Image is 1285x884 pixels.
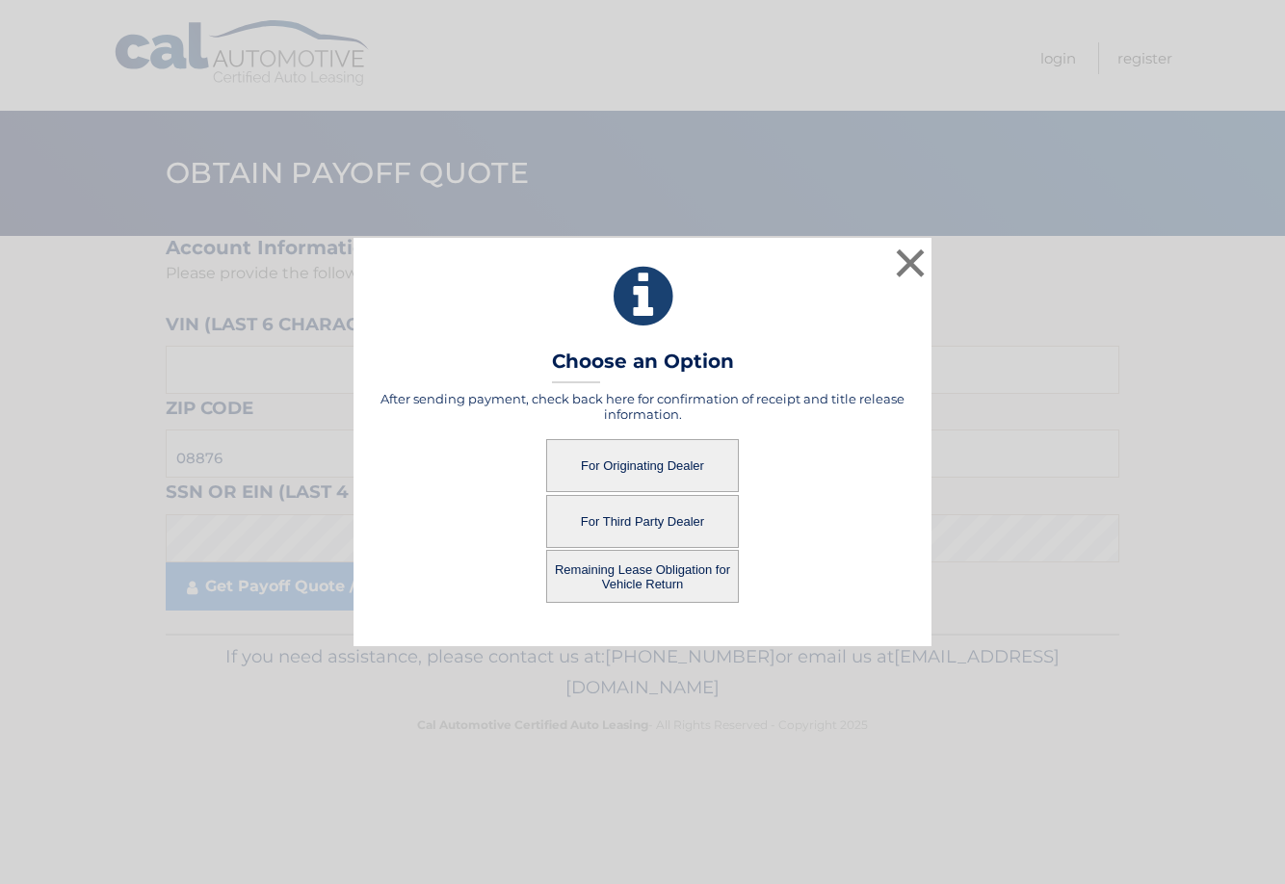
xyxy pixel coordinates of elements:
button: For Third Party Dealer [546,495,739,548]
button: × [891,244,930,282]
h5: After sending payment, check back here for confirmation of receipt and title release information. [378,391,907,422]
button: For Originating Dealer [546,439,739,492]
h3: Choose an Option [552,350,734,383]
button: Remaining Lease Obligation for Vehicle Return [546,550,739,603]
